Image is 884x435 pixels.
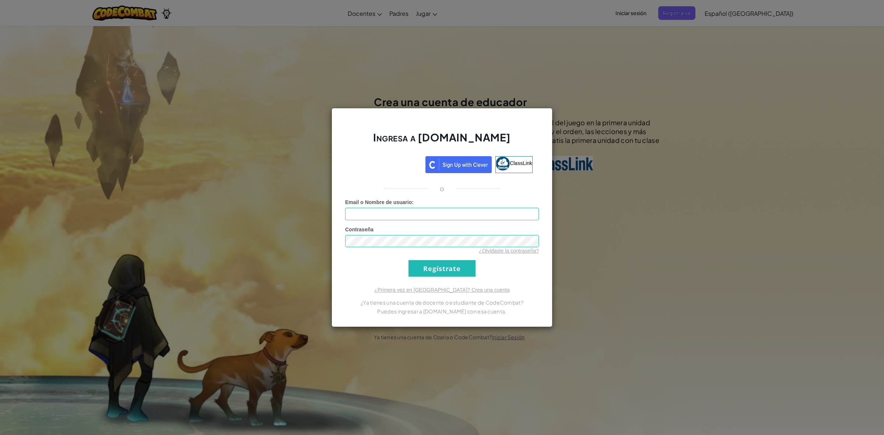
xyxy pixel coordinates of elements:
p: ¿Ya tienes una cuenta de docente o estudiante de CodeCombat? [345,298,539,307]
h2: Ingresa a [DOMAIN_NAME] [345,130,539,152]
input: Regístrate [408,260,476,277]
span: ClassLink [510,160,532,166]
label: : [345,199,414,206]
span: Email o Nombre de usuario [345,199,412,205]
img: classlink-logo-small.png [496,157,510,171]
span: Contraseña [345,227,373,232]
a: ¿Primera vez en [GEOGRAPHIC_DATA]? Crea una cuenta [374,287,510,293]
img: clever_sso_button@2x.png [425,156,492,173]
p: o [440,184,444,193]
p: Puedes ingresar a [DOMAIN_NAME] con esa cuenta. [345,307,539,316]
iframe: Botón de Acceder con Google [348,155,425,172]
a: ¿Olvidaste la contraseña? [479,248,539,254]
